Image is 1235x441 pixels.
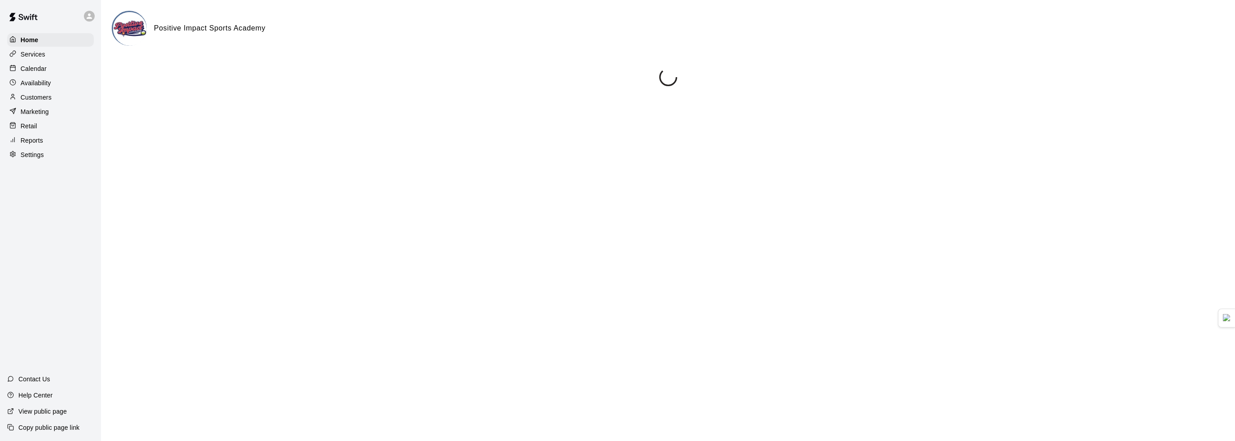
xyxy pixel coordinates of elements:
p: Copy public page link [18,423,79,432]
a: Services [7,48,94,61]
a: Settings [7,148,94,162]
p: Retail [21,122,37,131]
h6: Positive Impact Sports Academy [154,22,266,34]
a: Retail [7,119,94,133]
p: Reports [21,136,43,145]
p: Calendar [21,64,47,73]
img: Detect Auto [1223,314,1231,322]
a: Customers [7,91,94,104]
p: Services [21,50,45,59]
p: Marketing [21,107,49,116]
p: Settings [21,150,44,159]
a: Home [7,33,94,47]
p: Contact Us [18,375,50,384]
p: Availability [21,79,51,87]
p: View public page [18,407,67,416]
a: Availability [7,76,94,90]
p: Help Center [18,391,53,400]
p: Home [21,35,39,44]
a: Marketing [7,105,94,118]
img: Positive Impact Sports Academy logo [113,12,147,46]
a: Calendar [7,62,94,75]
a: Reports [7,134,94,147]
p: Customers [21,93,52,102]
